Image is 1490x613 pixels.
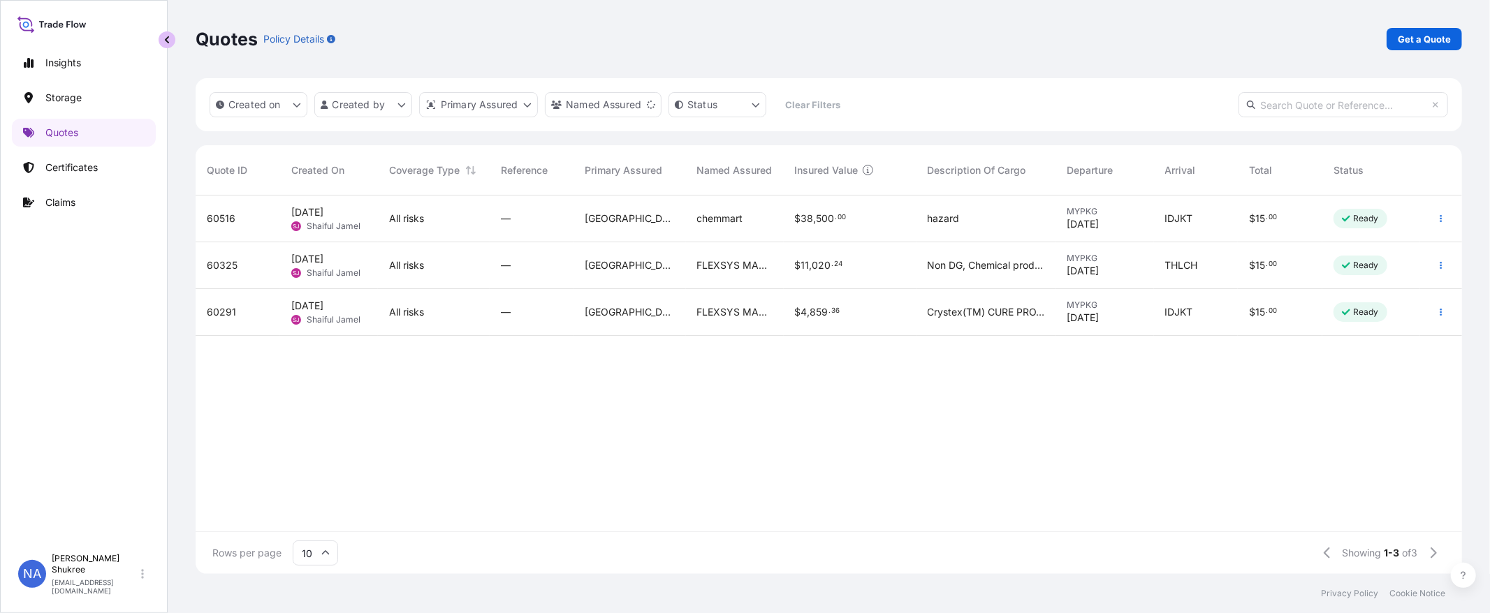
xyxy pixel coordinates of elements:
[1165,212,1193,226] span: IDJKT
[801,214,814,223] span: 38
[801,260,810,270] span: 11
[1239,92,1448,117] input: Search Quote or Reference...
[1398,32,1451,46] p: Get a Quote
[834,262,842,267] span: 24
[501,258,511,272] span: —
[419,92,538,117] button: distributor Filter options
[1266,309,1268,313] span: .
[228,98,281,112] p: Created on
[1067,300,1143,311] span: MYPKG
[1403,546,1418,560] span: of 3
[687,98,717,112] p: Status
[12,189,156,216] a: Claims
[52,553,138,575] p: [PERSON_NAME] Shukree
[831,262,833,267] span: .
[1353,260,1379,271] p: Ready
[1353,213,1379,224] p: Ready
[795,307,801,317] span: $
[23,567,41,581] span: NA
[389,305,424,319] span: All risks
[12,49,156,77] a: Insights
[1387,28,1462,50] a: Get a Quote
[785,98,840,112] p: Clear Filters
[1165,305,1193,319] span: IDJKT
[307,221,360,232] span: Shaiful Jamel
[1249,214,1255,223] span: $
[1067,217,1100,231] span: [DATE]
[333,98,386,112] p: Created by
[697,163,773,177] span: Named Assured
[207,305,236,319] span: 60291
[212,546,282,560] span: Rows per page
[1067,264,1100,278] span: [DATE]
[1067,206,1143,217] span: MYPKG
[12,84,156,112] a: Storage
[1334,163,1364,177] span: Status
[45,91,82,105] p: Storage
[1343,546,1382,560] span: Showing
[545,92,662,117] button: cargoOwner Filter options
[1165,163,1196,177] span: Arrival
[1255,307,1265,317] span: 15
[585,258,675,272] span: [GEOGRAPHIC_DATA]
[291,252,323,266] span: [DATE]
[501,163,548,177] span: Reference
[1067,163,1113,177] span: Departure
[928,305,1045,319] span: Crystex(TM) CURE PRO, 20 KG (44.0 LB), Bag (HS code: 382499 )
[810,260,812,270] span: ,
[389,212,424,226] span: All risks
[1249,260,1255,270] span: $
[817,214,835,223] span: 500
[12,119,156,147] a: Quotes
[814,214,817,223] span: ,
[566,98,641,112] p: Named Assured
[52,578,138,595] p: [EMAIL_ADDRESS][DOMAIN_NAME]
[207,163,247,177] span: Quote ID
[831,309,840,313] span: 36
[207,212,235,226] span: 60516
[207,258,238,272] span: 60325
[314,92,412,117] button: createdBy Filter options
[1067,311,1100,325] span: [DATE]
[928,212,960,226] span: hazard
[835,215,837,220] span: .
[1255,260,1265,270] span: 15
[45,161,98,175] p: Certificates
[501,305,511,319] span: —
[45,56,81,70] p: Insights
[389,258,424,272] span: All risks
[441,98,518,112] p: Primary Assured
[389,163,460,177] span: Coverage Type
[1269,309,1277,313] span: 00
[795,260,801,270] span: $
[585,212,675,226] span: [GEOGRAPHIC_DATA]
[812,260,831,270] span: 020
[1165,258,1198,272] span: THLCH
[1249,307,1255,317] span: $
[1385,546,1400,560] span: 1-3
[928,258,1045,272] span: Non DG, Chemical product - Crystex (HS code: 382499 )
[585,305,675,319] span: [GEOGRAPHIC_DATA]
[1249,163,1272,177] span: Total
[293,219,300,233] span: SJ
[1067,253,1143,264] span: MYPKG
[501,212,511,226] span: —
[1255,214,1265,223] span: 15
[585,163,663,177] span: Primary Assured
[795,214,801,223] span: $
[307,314,360,325] span: Shaiful Jamel
[1321,588,1378,599] a: Privacy Policy
[1269,262,1277,267] span: 00
[291,205,323,219] span: [DATE]
[1353,306,1379,318] p: Ready
[1266,215,1268,220] span: .
[45,195,75,209] p: Claims
[697,212,743,226] span: chemmart
[263,32,324,46] p: Policy Details
[810,307,828,317] span: 859
[1389,588,1445,599] a: Cookie Notice
[12,154,156,182] a: Certificates
[808,307,810,317] span: ,
[828,309,831,313] span: .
